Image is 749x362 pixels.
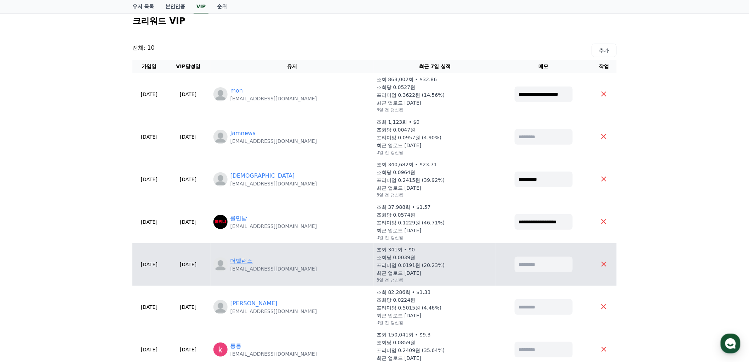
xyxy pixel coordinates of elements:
[47,225,91,243] a: 대화
[109,235,118,241] span: 설정
[132,116,166,158] td: [DATE]
[213,215,228,229] img: https://lh3.googleusercontent.com/a/ACg8ocIRkcOePDkb8G556KPr_g5gDUzm96TACHS6QOMRMdmg6EqxY2Y=s96-c
[377,76,437,83] p: 조회 863,002회 • $32.86
[230,214,247,223] a: 롤민남
[166,60,211,73] th: VIP달성일
[374,60,496,73] th: 최근 7일 실적
[377,211,415,218] p: 조회당 0.0574원
[166,286,211,328] td: [DATE]
[230,265,317,272] p: [EMAIL_ADDRESS][DOMAIN_NAME]
[377,142,421,149] p: 최근 업로드 [DATE]
[132,243,166,286] td: [DATE]
[377,254,415,261] p: 조회당 0.0039원
[213,342,228,357] img: https://lh3.googleusercontent.com/a/ACg8ocIBnWwqV0eXG_KuFoolGCfr3AxDWXc-3Vl4NaZtHcYys-323Q=s96-c
[377,347,445,354] p: 프리미엄 0.2409원 (35.64%)
[166,158,211,201] td: [DATE]
[377,246,415,253] p: 조회 341회 • $0
[132,286,166,328] td: [DATE]
[377,277,403,283] p: 3일 전 갱신됨
[496,60,591,73] th: 메모
[213,87,228,101] img: profile_blank.webp
[377,312,421,319] p: 최근 업로드 [DATE]
[230,180,317,187] p: [EMAIL_ADDRESS][DOMAIN_NAME]
[132,15,617,27] h2: 크리워드 VIP
[166,201,211,243] td: [DATE]
[377,134,441,141] p: 프리미엄 0.0957원 (4.90%)
[377,161,437,168] p: 조회 340,682회 • $23.71
[230,223,317,230] p: [EMAIL_ADDRESS][DOMAIN_NAME]
[213,257,228,272] img: https://cdn.creward.net/profile/user/profile_blank.webp
[377,204,431,211] p: 조회 37,988회 • $1.57
[377,84,415,91] p: 조회당 0.0527원
[22,235,27,241] span: 홈
[377,331,431,338] p: 조회 150,041회 • $9.3
[377,184,421,191] p: 최근 업로드 [DATE]
[377,227,421,234] p: 최근 업로드 [DATE]
[377,235,403,240] p: 3일 전 갱신됨
[91,225,136,243] a: 설정
[230,172,295,180] a: [DEMOGRAPHIC_DATA]
[377,169,415,176] p: 조회당 0.0964원
[377,269,421,277] p: 최근 업로드 [DATE]
[132,60,166,73] th: 가입일
[211,60,374,73] th: 유저
[377,91,445,99] p: 프리미엄 0.3622원 (14.56%)
[166,73,211,116] td: [DATE]
[377,118,420,126] p: 조회 1,123회 • $0
[377,289,431,296] p: 조회 82,286회 • $1.33
[213,172,228,186] img: https://cdn.creward.net/profile/user/profile_blank.webp
[377,150,403,155] p: 3일 전 갱신됨
[230,308,317,315] p: [EMAIL_ADDRESS][DOMAIN_NAME]
[377,320,403,325] p: 3일 전 갱신됨
[213,300,228,314] img: profile_blank.webp
[377,107,403,113] p: 3일 전 갱신됨
[132,201,166,243] td: [DATE]
[377,304,441,311] p: 프리미엄 0.5015원 (4.46%)
[230,87,243,95] a: mon
[230,95,317,102] p: [EMAIL_ADDRESS][DOMAIN_NAME]
[166,116,211,158] td: [DATE]
[592,44,617,57] button: 추가
[230,257,253,265] a: 더밸런스
[377,219,445,226] p: 프리미엄 0.1229원 (46.71%)
[230,342,242,350] a: 통통
[230,350,317,357] p: [EMAIL_ADDRESS][DOMAIN_NAME]
[132,158,166,201] td: [DATE]
[377,177,445,184] p: 프리미엄 0.2415원 (39.92%)
[377,99,421,106] p: 최근 업로드 [DATE]
[377,355,421,362] p: 최근 업로드 [DATE]
[230,129,256,138] a: Jamnews
[2,225,47,243] a: 홈
[377,126,415,133] p: 조회당 0.0047원
[230,299,278,308] a: [PERSON_NAME]
[591,60,617,73] th: 작업
[377,262,445,269] p: 프리미엄 0.0191원 (20.23%)
[377,296,415,303] p: 조회당 0.0224원
[377,339,415,346] p: 조회당 0.0859원
[132,44,155,57] p: 전체: 10
[377,192,403,198] p: 3일 전 갱신됨
[213,130,228,144] img: profile_blank.webp
[132,73,166,116] td: [DATE]
[166,243,211,286] td: [DATE]
[65,236,73,241] span: 대화
[230,138,317,145] p: [EMAIL_ADDRESS][DOMAIN_NAME]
